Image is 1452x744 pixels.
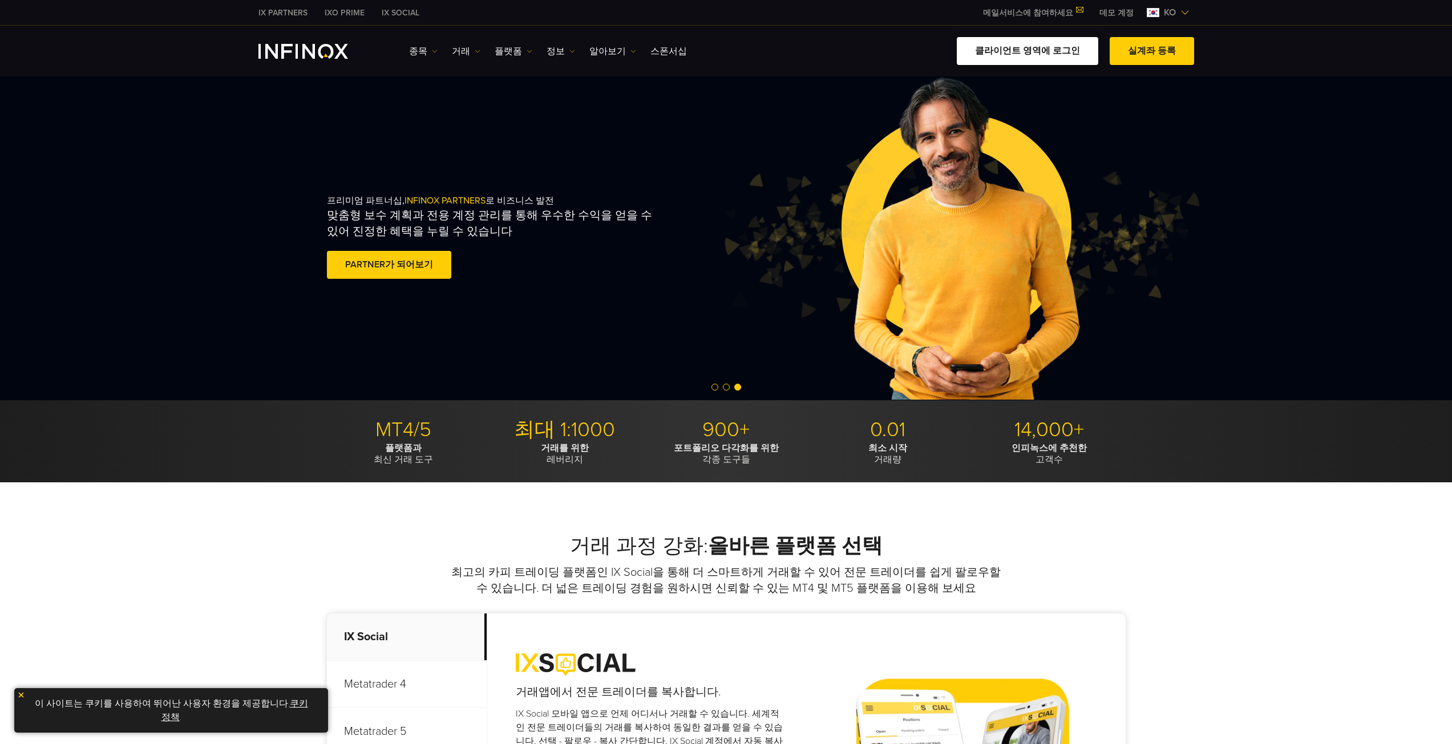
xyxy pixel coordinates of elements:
[868,442,907,454] strong: 최소 시작
[1091,7,1142,19] a: INFINOX MENU
[589,44,636,58] a: 알아보기
[409,44,438,58] a: 종목
[1159,6,1180,19] span: ko
[327,661,487,708] p: Metatrader 4
[708,534,883,558] strong: 올바른 플랫폼 선택
[17,691,25,699] img: yellow close icon
[488,417,641,442] p: 최대 1:1000
[316,7,373,19] a: INFINOX
[674,442,779,454] strong: 포트폴리오 다각화를 위한
[20,694,322,727] p: 이 사이트는 쿠키를 사용하여 뛰어난 사용자 환경을 제공합니다. .
[373,7,428,19] a: INFINOX
[327,251,451,279] a: PARTNER가 되어보기
[974,8,1091,18] a: 메일서비스에 참여하세요
[734,384,741,391] span: Go to slide 3
[327,417,480,442] p: MT4/5
[650,442,803,465] p: 각종 도구들
[1012,442,1087,454] strong: 인피녹스에 추천한
[385,442,422,454] strong: 플랫폼과
[327,442,480,465] p: 최신 거래 도구
[327,534,1126,559] h2: 거래 과정 강화:
[650,44,687,58] a: 스폰서십
[495,44,532,58] a: 플랫폼
[650,417,803,442] p: 900+
[327,177,750,300] div: 프리미엄 파트너십, 로 비즈니스 발전
[327,613,487,661] p: IX Social
[516,684,788,700] h4: 거래앱에서 전문 트레이더를 복사합니다.
[452,44,480,58] a: 거래
[811,417,964,442] p: 0.01
[973,417,1126,442] p: 14,000+
[723,384,730,391] span: Go to slide 2
[711,384,718,391] span: Go to slide 1
[811,442,964,465] p: 거래량
[258,44,375,59] a: INFINOX Logo
[327,208,666,239] p: 맞춤형 보수 계획과 전용 계정 관리를 통해 우수한 수익을 얻을 수 있어 진정한 혜택을 누릴 수 있습니다
[1110,37,1194,65] a: 실계좌 등록
[250,7,316,19] a: INFINOX
[405,195,486,206] span: INFINOX PARTNERS
[488,442,641,465] p: 레버리지
[547,44,575,58] a: 정보
[450,564,1003,596] p: 최고의 카피 트레이딩 플랫폼인 IX Social을 통해 더 스마트하게 거래할 수 있어 전문 트레이더를 쉽게 팔로우할 수 있습니다. 더 넓은 트레이딩 경험을 원하시면 신뢰할 수...
[973,442,1126,465] p: 고객수
[957,37,1098,65] a: 클라이언트 영역에 로그인
[541,442,589,454] strong: 거래를 위한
